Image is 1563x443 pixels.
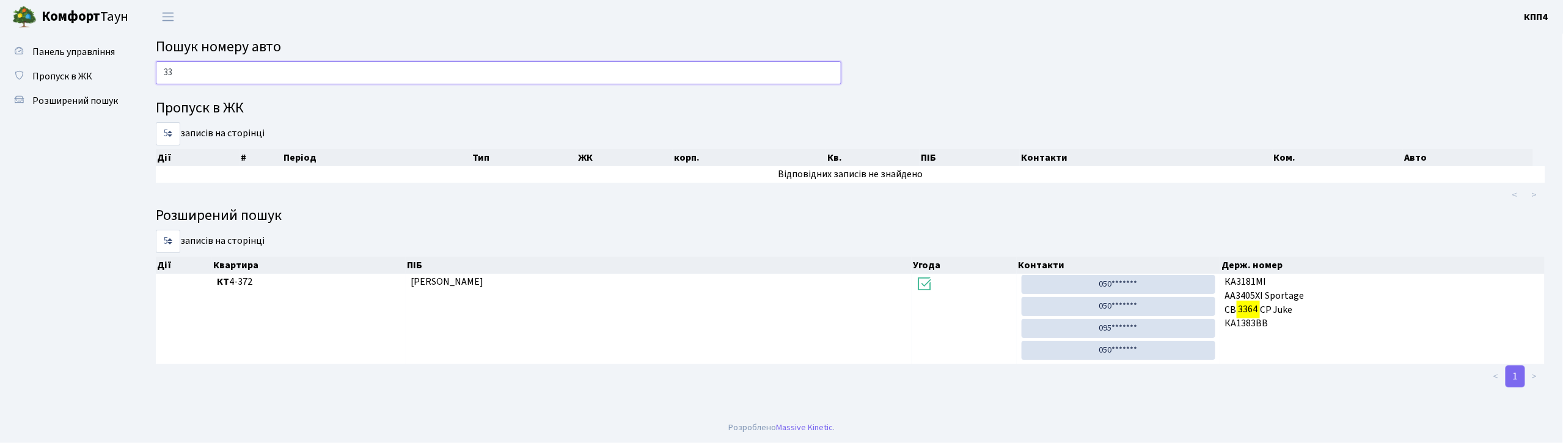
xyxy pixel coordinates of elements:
input: Пошук [156,61,841,84]
span: КА3181МІ АА3405ХІ Sportage СВ СР Juke КА1383ВВ [1225,275,1540,331]
img: logo.png [12,5,37,29]
th: ЖК [577,149,673,166]
select: записів на сторінці [156,122,180,145]
th: Період [282,149,471,166]
b: Комфорт [42,7,100,26]
th: Дії [156,257,212,274]
th: Ком. [1273,149,1404,166]
span: 4-372 [217,275,401,289]
a: Пропуск в ЖК [6,64,128,89]
th: ПІБ [920,149,1020,166]
th: Квартира [212,257,406,274]
span: Панель управління [32,45,115,59]
a: 1 [1506,365,1525,387]
a: Панель управління [6,40,128,64]
th: Угода [912,257,1017,274]
span: Таун [42,7,128,27]
td: Відповідних записів не знайдено [156,166,1545,183]
span: [PERSON_NAME] [411,275,483,288]
select: записів на сторінці [156,230,180,253]
th: Контакти [1020,149,1273,166]
th: корп. [673,149,826,166]
a: Massive Kinetic [776,421,833,434]
label: записів на сторінці [156,230,265,253]
th: Авто [1403,149,1532,166]
button: Переключити навігацію [153,7,183,27]
th: Контакти [1017,257,1220,274]
th: Кв. [826,149,920,166]
th: Держ. номер [1220,257,1545,274]
mark: 3364 [1237,301,1260,318]
th: Тип [471,149,577,166]
th: Дії [156,149,240,166]
div: Розроблено . [728,421,835,434]
a: Розширений пошук [6,89,128,113]
span: Пропуск в ЖК [32,70,92,83]
h4: Пропуск в ЖК [156,100,1545,117]
span: Пошук номеру авто [156,36,281,57]
th: # [240,149,282,166]
a: КПП4 [1525,10,1548,24]
label: записів на сторінці [156,122,265,145]
h4: Розширений пошук [156,207,1545,225]
b: КТ [217,275,229,288]
th: ПІБ [406,257,912,274]
span: Розширений пошук [32,94,118,108]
